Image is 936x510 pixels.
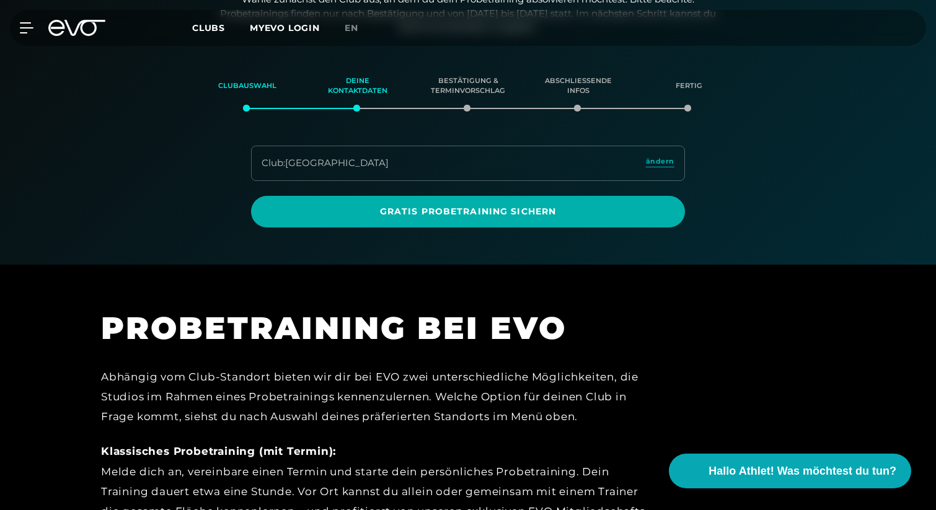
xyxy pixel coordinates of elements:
span: Clubs [192,22,225,33]
a: ändern [646,156,674,170]
a: en [345,21,373,35]
span: Hallo Athlet! Was möchtest du tun? [709,463,896,480]
strong: Klassisches Probetraining (mit Termin): [101,445,336,457]
div: Bestätigung & Terminvorschlag [428,69,508,103]
div: Fertig [649,69,728,103]
button: Hallo Athlet! Was möchtest du tun? [669,454,911,488]
div: Clubauswahl [208,69,287,103]
a: Gratis Probetraining sichern [251,196,685,227]
a: MYEVO LOGIN [250,22,320,33]
h1: PROBETRAINING BEI EVO [101,308,659,348]
a: Clubs [192,22,250,33]
div: Abhängig vom Club-Standort bieten wir dir bei EVO zwei unterschiedliche Möglichkeiten, die Studio... [101,367,659,427]
div: Club : [GEOGRAPHIC_DATA] [262,156,389,170]
span: Gratis Probetraining sichern [281,205,655,218]
span: en [345,22,358,33]
div: Deine Kontaktdaten [318,69,397,103]
span: ändern [646,156,674,167]
div: Abschließende Infos [539,69,618,103]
